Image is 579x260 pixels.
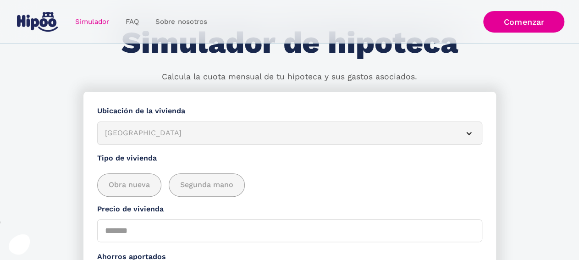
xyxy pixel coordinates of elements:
[97,153,482,164] label: Tipo de vivienda
[121,26,458,60] h1: Simulador de hipoteca
[117,13,147,31] a: FAQ
[162,71,417,83] p: Calcula la cuota mensual de tu hipoteca y sus gastos asociados.
[105,127,452,139] div: [GEOGRAPHIC_DATA]
[147,13,215,31] a: Sobre nosotros
[180,179,233,191] span: Segunda mano
[97,204,482,215] label: Precio de vivienda
[97,122,482,145] article: [GEOGRAPHIC_DATA]
[67,13,117,31] a: Simulador
[97,105,482,117] label: Ubicación de la vivienda
[15,8,60,35] a: home
[97,173,482,197] div: add_description_here
[109,179,150,191] span: Obra nueva
[483,11,564,33] a: Comenzar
